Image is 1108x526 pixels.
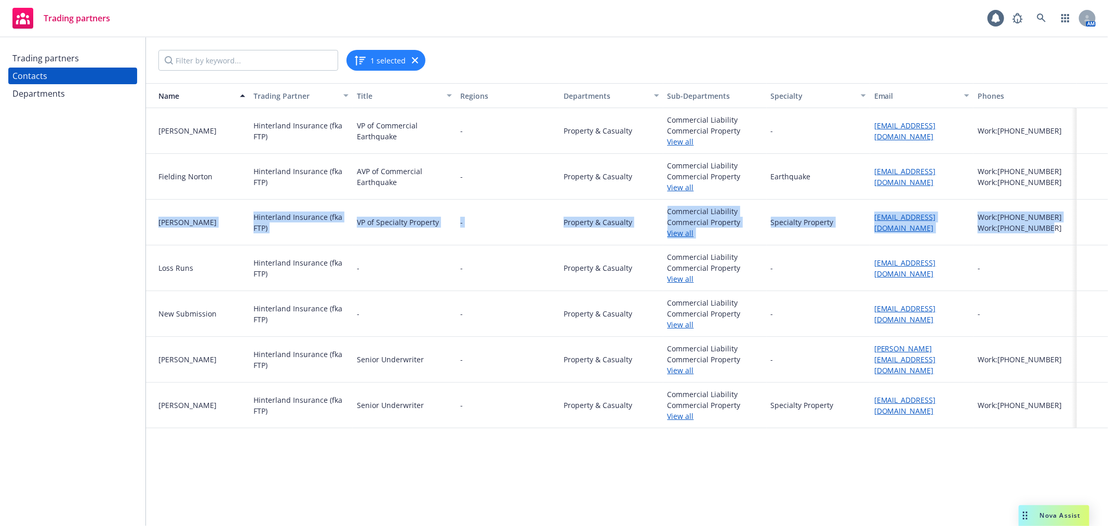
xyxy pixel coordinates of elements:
[460,400,555,411] span: -
[357,217,439,228] div: VP of Specialty Property
[158,50,338,71] input: Filter by keyword...
[668,262,763,273] span: Commercial Property
[767,83,870,108] button: Specialty
[874,212,936,233] a: [EMAIL_ADDRESS][DOMAIN_NAME]
[460,308,555,319] span: -
[874,304,936,324] a: [EMAIL_ADDRESS][DOMAIN_NAME]
[978,166,1073,177] div: Work: [PHONE_NUMBER]
[249,83,353,108] button: Trading Partner
[668,206,763,217] span: Commercial Liability
[253,166,349,188] div: Hinterland Insurance (fka FTP)
[357,308,359,319] div: -
[978,222,1073,233] div: Work: [PHONE_NUMBER]
[874,90,958,101] div: Email
[564,400,632,411] div: Property & Casualty
[874,344,936,375] a: [PERSON_NAME][EMAIL_ADDRESS][DOMAIN_NAME]
[668,400,763,411] span: Commercial Property
[771,400,834,411] div: Specialty Property
[357,120,452,142] div: VP of Commercial Earthquake
[1019,505,1089,526] button: Nova Assist
[357,90,440,101] div: Title
[978,262,980,273] div: -
[158,262,245,273] div: Loss Runs
[158,171,245,182] div: Fielding Norton
[874,121,936,141] a: [EMAIL_ADDRESS][DOMAIN_NAME]
[668,411,763,422] a: View all
[146,83,249,108] button: Name
[874,395,936,416] a: [EMAIL_ADDRESS][DOMAIN_NAME]
[771,90,855,101] div: Specialty
[253,212,349,233] div: Hinterland Insurance (fka FTP)
[978,125,1073,136] div: Work: [PHONE_NUMBER]
[564,217,632,228] div: Property & Casualty
[12,85,65,102] div: Departments
[668,217,763,228] span: Commercial Property
[150,90,234,101] div: Name
[668,252,763,262] span: Commercial Liability
[564,125,632,136] div: Property & Casualty
[668,308,763,319] span: Commercial Property
[253,120,349,142] div: Hinterland Insurance (fka FTP)
[1007,8,1028,29] a: Report a Bug
[357,354,424,365] div: Senior Underwriter
[460,90,555,101] div: Regions
[771,308,773,319] div: -
[668,171,763,182] span: Commercial Property
[564,90,647,101] div: Departments
[460,354,555,365] span: -
[357,166,452,188] div: AVP of Commercial Earthquake
[668,125,763,136] span: Commercial Property
[973,83,1077,108] button: Phones
[253,394,349,416] div: Hinterland Insurance (fka FTP)
[8,50,137,67] a: Trading partners
[564,354,632,365] div: Property & Casualty
[253,349,349,371] div: Hinterland Insurance (fka FTP)
[460,171,555,182] span: -
[158,217,245,228] div: [PERSON_NAME]
[771,262,773,273] div: -
[771,217,834,228] div: Specialty Property
[1031,8,1052,29] a: Search
[978,177,1073,188] div: Work: [PHONE_NUMBER]
[357,262,359,273] div: -
[668,273,763,284] a: View all
[357,400,424,411] div: Senior Underwriter
[8,4,114,33] a: Trading partners
[978,308,980,319] div: -
[978,354,1073,365] div: Work: [PHONE_NUMBER]
[158,125,245,136] div: [PERSON_NAME]
[158,400,245,411] div: [PERSON_NAME]
[771,171,811,182] div: Earthquake
[460,262,555,273] span: -
[559,83,663,108] button: Departments
[978,400,1073,411] div: Work: [PHONE_NUMBER]
[668,160,763,171] span: Commercial Liability
[564,308,632,319] div: Property & Casualty
[668,114,763,125] span: Commercial Liability
[1040,511,1081,520] span: Nova Assist
[253,90,337,101] div: Trading Partner
[663,83,767,108] button: Sub-Departments
[668,365,763,376] a: View all
[870,83,973,108] button: Email
[668,90,763,101] div: Sub-Departments
[564,262,632,273] div: Property & Casualty
[460,217,555,228] span: -
[12,68,47,84] div: Contacts
[668,354,763,365] span: Commercial Property
[158,308,245,319] div: New Submission
[564,171,632,182] div: Property & Casualty
[456,83,559,108] button: Regions
[668,136,763,147] a: View all
[253,303,349,325] div: Hinterland Insurance (fka FTP)
[460,125,555,136] span: -
[158,354,245,365] div: [PERSON_NAME]
[354,54,406,67] button: 1 selected
[8,85,137,102] a: Departments
[771,125,773,136] div: -
[668,297,763,308] span: Commercial Liability
[253,257,349,279] div: Hinterland Insurance (fka FTP)
[44,14,110,22] span: Trading partners
[353,83,456,108] button: Title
